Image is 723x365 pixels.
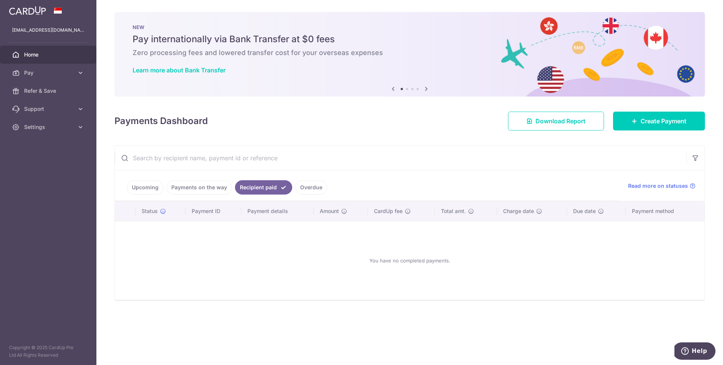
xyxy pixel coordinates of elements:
a: Upcoming [127,180,163,195]
span: Settings [24,123,74,131]
span: Support [24,105,74,113]
span: Charge date [503,207,534,215]
span: Read more on statuses [628,182,688,190]
a: Overdue [295,180,327,195]
h5: Pay internationally via Bank Transfer at $0 fees [133,33,687,45]
span: Download Report [535,117,586,126]
span: Home [24,51,74,58]
h6: Zero processing fees and lowered transfer cost for your overseas expenses [133,48,687,57]
iframe: Opens a widget where you can find more information [674,342,715,361]
a: Download Report [508,112,604,130]
span: Pay [24,69,74,77]
div: You have no completed payments. [124,227,696,294]
p: [EMAIL_ADDRESS][DOMAIN_NAME] [12,26,84,34]
span: Amount [320,207,339,215]
th: Payment details [241,201,314,221]
span: Status [142,207,158,215]
input: Search by recipient name, payment id or reference [115,146,686,170]
th: Payment method [626,201,705,221]
a: Read more on statuses [628,182,696,190]
span: Total amt. [441,207,466,215]
h4: Payments Dashboard [114,114,208,128]
a: Learn more about Bank Transfer [133,66,226,74]
th: Payment ID [186,201,241,221]
span: Due date [573,207,596,215]
p: NEW [133,24,687,30]
a: Recipient paid [235,180,292,195]
img: Bank transfer banner [114,12,705,97]
span: Create Payment [641,117,686,126]
span: Refer & Save [24,87,74,95]
span: CardUp fee [374,207,403,215]
img: CardUp [9,6,46,15]
a: Create Payment [613,112,705,130]
a: Payments on the way [166,180,232,195]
